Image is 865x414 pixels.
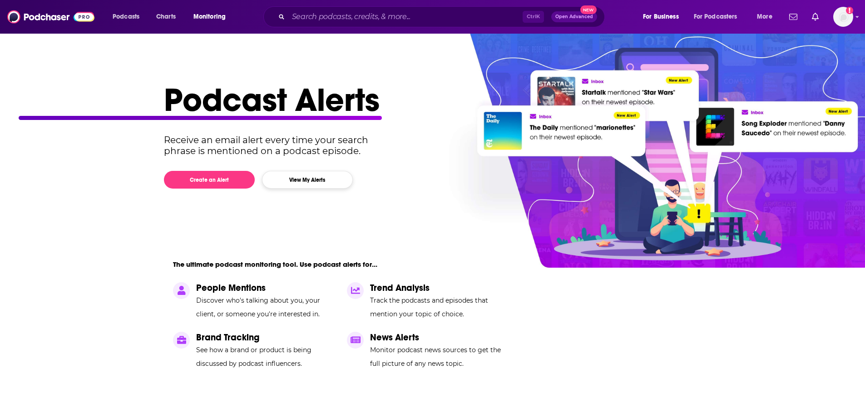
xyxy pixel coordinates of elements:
[833,7,853,27] span: Logged in as ahusic2015
[272,6,613,27] div: Search podcasts, credits, & more...
[523,11,544,23] span: Ctrl K
[637,10,690,24] button: open menu
[173,260,377,269] p: The ultimate podcast monitoring tool. Use podcast alerts for...
[156,10,176,23] span: Charts
[193,10,226,23] span: Monitoring
[150,10,181,24] a: Charts
[288,10,523,24] input: Search podcasts, credits, & more...
[370,282,510,294] p: Trend Analysis
[196,294,336,321] p: Discover who's talking about you, your client, or someone you're interested in.
[757,10,772,23] span: More
[113,10,139,23] span: Podcasts
[643,10,679,23] span: For Business
[786,9,801,25] a: Show notifications dropdown
[694,10,737,23] span: For Podcasters
[846,7,853,14] svg: Add a profile image
[196,332,336,343] p: Brand Tracking
[370,294,510,321] p: Track the podcasts and episodes that mention your topic of choice.
[551,11,597,22] button: Open AdvancedNew
[751,10,784,24] button: open menu
[370,332,510,343] p: News Alerts
[808,9,822,25] a: Show notifications dropdown
[164,80,694,120] h1: Podcast Alerts
[688,10,751,24] button: open menu
[164,135,385,156] p: Receive an email alert every time your search phrase is mentioned on a podcast episode.
[7,8,94,25] img: Podchaser - Follow, Share and Rate Podcasts
[370,343,510,370] p: Monitor podcast news sources to get the full picture of any news topic.
[262,171,353,189] button: View My Alerts
[580,5,597,14] span: New
[164,171,255,189] button: Create an Alert
[196,282,336,294] p: People Mentions
[187,10,237,24] button: open menu
[555,15,593,19] span: Open Advanced
[833,7,853,27] img: User Profile
[196,343,336,370] p: See how a brand or product is being discussed by podcast influencers.
[833,7,853,27] button: Show profile menu
[106,10,151,24] button: open menu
